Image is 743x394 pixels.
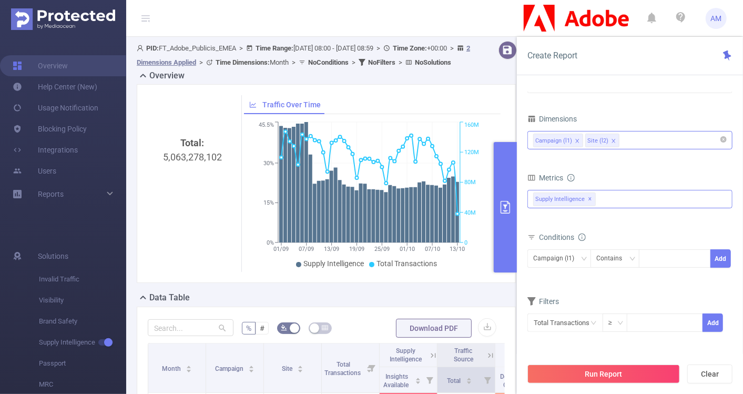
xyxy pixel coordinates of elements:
a: Integrations [13,139,78,160]
span: Brand Safety [39,311,126,332]
span: Month [216,58,289,66]
button: Add [710,249,731,268]
div: Campaign (l1) [535,134,572,148]
b: No Filters [368,58,395,66]
i: icon: down [581,256,587,263]
button: Run Report [527,365,680,383]
span: # [260,324,264,332]
i: icon: caret-up [249,364,255,367]
span: > [196,58,206,66]
div: Sort [186,364,192,370]
div: Sort [297,364,303,370]
tspan: 15% [263,200,274,207]
span: FT_Adobe_Publicis_EMEA [DATE] 08:00 - [DATE] 08:59 +00:00 [137,44,470,66]
i: icon: caret-up [415,376,421,379]
span: Supply Intelligence [39,332,126,353]
tspan: 13/09 [324,246,339,252]
span: Insights Available [383,373,410,389]
div: Sort [248,364,255,370]
span: Traffic Over Time [262,100,321,109]
i: icon: down [629,256,636,263]
i: icon: down [617,320,624,327]
span: Reports [38,190,64,198]
i: icon: line-chart [249,101,257,108]
span: Passport [39,353,126,374]
b: PID: [146,44,159,52]
tspan: 19/09 [349,246,364,252]
span: Total Transactions [376,259,437,268]
i: icon: table [322,325,328,331]
tspan: 01/09 [273,246,289,252]
div: 5,063,278,102 [152,136,233,312]
tspan: 80M [464,179,476,186]
span: % [246,324,251,332]
span: Campaign [215,365,245,372]
tspan: 0 [464,239,467,246]
span: AM [711,8,722,29]
tspan: 30% [263,160,274,167]
span: ✕ [588,193,593,206]
h2: Data Table [149,291,190,304]
i: icon: bg-colors [281,325,287,331]
span: > [373,44,383,52]
span: Total [447,377,462,385]
tspan: 13/10 [450,246,465,252]
i: icon: caret-up [186,364,192,367]
input: Search... [148,319,233,336]
button: Clear [687,365,732,383]
b: Total: [180,137,204,148]
b: Time Dimensions : [216,58,270,66]
div: Campaign (l1) [533,250,582,267]
tspan: 45.5% [259,122,274,129]
span: Detected Clicks [500,373,525,389]
i: icon: caret-down [298,368,303,371]
i: Filter menu [422,367,437,392]
i: icon: close [611,138,616,145]
i: Filter menu [480,367,495,392]
tspan: 40M [464,209,476,216]
button: Add [703,314,723,332]
a: Users [13,160,56,181]
span: Filters [527,297,559,306]
div: Contains [596,250,629,267]
b: Time Zone: [393,44,427,52]
div: Sort [415,376,421,382]
i: icon: caret-down [249,368,255,371]
span: > [395,58,405,66]
tspan: 0% [267,239,274,246]
i: icon: caret-down [186,368,192,371]
tspan: 120M [464,149,479,156]
a: Reports [38,184,64,205]
i: icon: caret-up [298,364,303,367]
span: > [236,44,246,52]
span: Site [282,365,294,372]
span: Supply Intelligence [533,193,596,206]
a: Help Center (New) [13,76,97,97]
button: Download PDF [396,319,472,338]
span: Dimensions [527,115,577,123]
a: Overview [13,55,68,76]
span: Invalid Traffic [39,269,126,290]
i: icon: caret-down [466,380,472,383]
a: Usage Notification [13,97,98,118]
div: Site (l2) [587,134,608,148]
span: Month [162,365,182,372]
div: ≥ [608,314,619,331]
li: Campaign (l1) [533,134,583,147]
i: Filter menu [364,344,379,392]
span: > [349,58,359,66]
i: icon: info-circle [578,234,586,241]
span: Metrics [527,174,563,182]
span: Supply Intelligence [303,259,364,268]
tspan: 25/09 [374,246,390,252]
div: Sort [466,376,472,382]
span: Create Report [527,50,577,60]
span: > [447,44,457,52]
span: Conditions [539,233,586,241]
span: Total Transactions [324,361,362,377]
i: icon: info-circle [567,174,575,181]
span: > [289,58,299,66]
i: icon: close [575,138,580,145]
img: Protected Media [11,8,115,30]
li: Site (l2) [585,134,619,147]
